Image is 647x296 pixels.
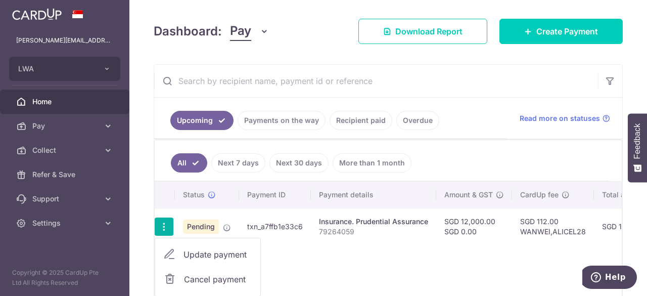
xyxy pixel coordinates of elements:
a: Create Payment [499,19,623,44]
span: Pay [230,22,251,41]
span: Feedback [633,123,642,159]
h4: Dashboard: [154,22,222,40]
th: Payment details [311,182,436,208]
span: Support [32,194,99,204]
div: Insurance. Prudential Assurance [319,217,428,227]
a: Upcoming [170,111,234,130]
span: Pending [183,220,219,234]
a: All [171,153,207,173]
a: Payments on the way [238,111,326,130]
span: Create Payment [536,25,598,37]
button: Feedback - Show survey [628,113,647,182]
input: Search by recipient name, payment id or reference [154,65,598,97]
span: Amount & GST [444,190,493,200]
a: Next 30 days [269,153,329,173]
img: CardUp [12,8,62,20]
td: txn_a7ffb1e33c6 [239,208,311,245]
a: Download Report [358,19,487,44]
span: Status [183,190,205,200]
span: LWA [18,64,93,74]
iframe: Opens a widget where you can find more information [582,266,637,291]
a: More than 1 month [333,153,411,173]
span: Read more on statuses [520,113,600,123]
a: Read more on statuses [520,113,610,123]
span: Pay [32,121,99,131]
span: Settings [32,218,99,228]
span: Refer & Save [32,170,99,180]
span: Download Report [395,25,463,37]
a: Next 7 days [211,153,265,173]
p: 79264059 [319,227,428,237]
a: Overdue [396,111,439,130]
button: Pay [230,22,269,41]
span: CardUp fee [520,190,559,200]
span: Collect [32,145,99,155]
span: Total amt. [602,190,635,200]
p: [PERSON_NAME][EMAIL_ADDRESS][PERSON_NAME][DOMAIN_NAME] [16,35,113,46]
a: Recipient paid [330,111,392,130]
td: SGD 112.00 WANWEI,ALICEL28 [512,208,594,245]
span: Home [32,97,99,107]
td: SGD 12,000.00 SGD 0.00 [436,208,512,245]
th: Payment ID [239,182,311,208]
button: LWA [9,57,120,81]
